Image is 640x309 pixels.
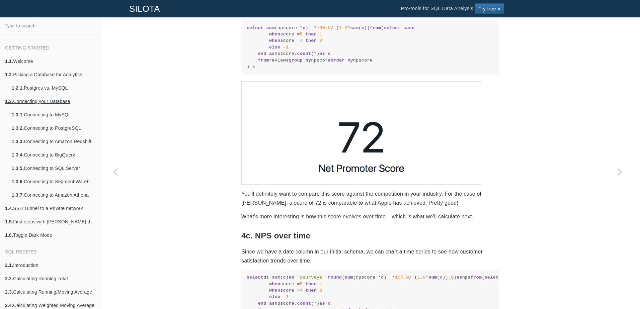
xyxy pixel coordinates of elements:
b: 1.4. [5,206,13,211]
b: 1.3.1. [12,112,24,117]
span: 1.0 [417,275,426,280]
li: Pro-tools for SQL Data Analysis. [394,0,511,17]
b: 1.3.6. [12,179,24,184]
a: Next page: Using SQL to analyze Bitcoin, Ethereum & Cryptocurrency Performance [605,34,635,309]
span: 4 [300,38,303,43]
b: 1.3. [5,99,13,104]
span: as [289,275,294,280]
b: 1.3.4. [12,152,24,158]
span: 100.0 [395,275,409,280]
span: else [269,294,280,299]
p: You'll definitely want to compare this score against the competition in your industry. For the ca... [241,189,499,207]
span: c [303,25,305,30]
b: 2.4. [5,303,13,308]
span: count [297,51,311,56]
span: as [269,51,275,56]
span: 0 [451,275,454,280]
b: 2.2. [5,276,13,281]
span: c [283,275,286,280]
span: -1 [283,45,289,50]
span: 0 [319,288,322,293]
a: SILOTA [124,0,165,17]
a: Try free » [475,3,504,14]
a: 1.3.2.Connecting to PostgreSQL [7,121,100,135]
span: as [269,301,275,306]
span: 5 [300,282,303,287]
code: (npscore * ) * / ( * ( )) ( score = score = npscore, (*) reviews npscore npscore ) x [247,25,494,70]
span: c [328,51,330,56]
p: What's more interesting is how this score evolves over time – which is what we'll calculate next. [241,212,499,221]
span: when [269,32,280,37]
span: from [258,58,269,63]
span: 1.0 [339,25,347,30]
span: then [306,282,317,287]
span: sum [345,275,353,280]
span: end [258,51,266,56]
span: then [306,38,317,43]
span: end [258,301,266,306]
span: by [347,58,353,63]
span: 1 [319,282,322,287]
span: 100.0 [317,25,331,30]
span: sum [272,275,280,280]
span: select [485,275,501,280]
span: sum [350,25,358,30]
span: sum [266,25,275,30]
span: "#surveys" [297,275,325,280]
span: 5 [300,32,303,37]
b: 1.3.7. [12,192,24,198]
span: when [269,288,280,293]
span: c [440,275,443,280]
b: 1.3.2. [12,125,24,131]
span: as [319,51,325,56]
span: case [403,25,414,30]
span: 1 [319,32,322,37]
b: 2.1. [5,263,13,268]
input: Type to search [2,19,98,32]
span: count [297,301,311,306]
a: 1.3.6.Connecting to Segment Warehouse [7,175,100,188]
a: 1.3.3.Connecting to Amazon Redshift [7,135,100,148]
a: 1.2.1.Postgres vs. MySQL [7,81,100,95]
span: by [306,58,311,63]
span: select [384,25,401,30]
span: select [247,25,263,30]
span: group [289,58,303,63]
b: 2.3. [5,289,13,295]
b: 1.6. [5,232,13,238]
span: from [370,25,381,30]
b: 1.3.3. [12,139,24,144]
span: order [331,58,345,63]
span: -1 [283,294,289,299]
span: round [328,275,342,280]
span: sum [428,275,437,280]
span: c [381,275,384,280]
span: then [306,288,317,293]
iframe: Drift Widget Chat Controller [607,276,632,301]
span: else [269,45,280,50]
b: 1.2. [5,72,13,77]
a: Previous page: Funnel Analysis [100,34,131,309]
span: c [328,301,330,306]
span: as [457,275,462,280]
span: from [471,275,482,280]
span: c [362,25,364,30]
b: 1.1. [5,59,13,64]
span: select [247,275,263,280]
span: when [269,282,280,287]
span: then [306,32,317,37]
a: 1.3.1.Connecting to MySQL [7,108,100,121]
a: 1.3.5.Connecting to SQL Server [7,162,100,175]
span: 4 [300,288,303,293]
b: 1.3.5. [12,166,24,171]
a: 1.3.7.Connecting to Amazon Athena [7,188,100,202]
b: 1.5. [5,219,13,224]
a: 1.3.4.Connecting to BigQuery [7,148,100,162]
span: as [319,301,325,306]
span: when [269,38,280,43]
b: 1.2.1. [12,85,24,91]
h3: 4c. NPS over time [241,231,499,240]
p: Since we have a date column in our initial schema, we can chart a time series to see how customer... [241,247,499,265]
span: 0 [319,38,322,43]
